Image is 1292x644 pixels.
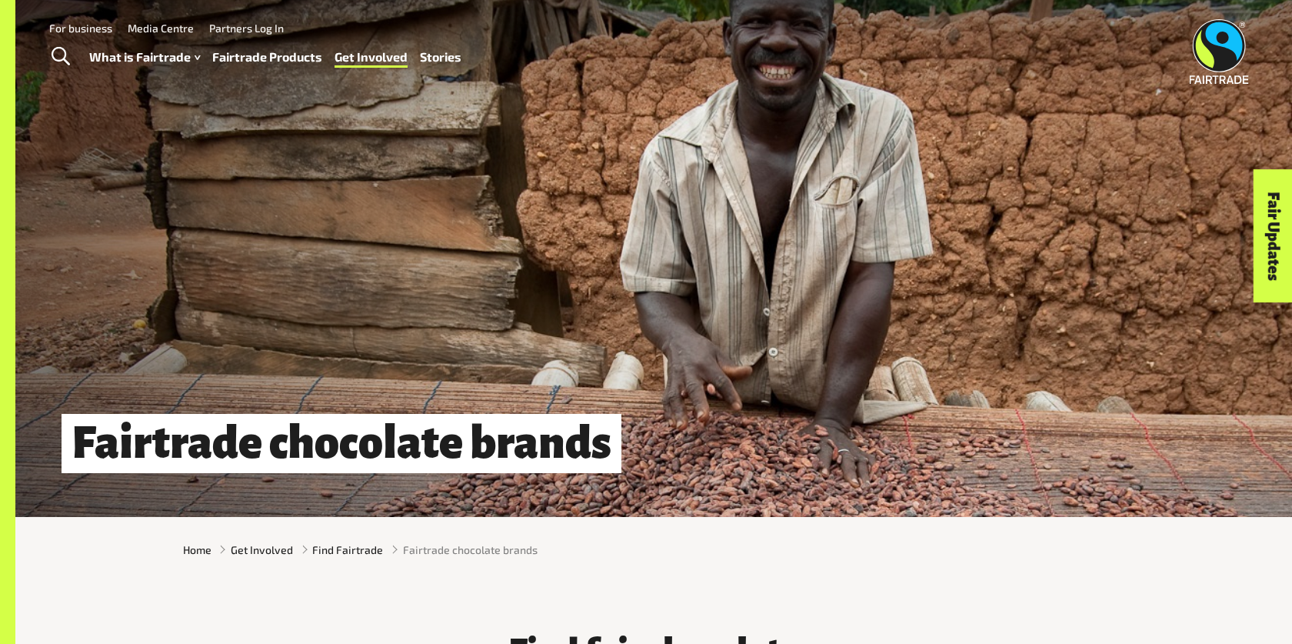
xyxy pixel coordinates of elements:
[209,22,284,35] a: Partners Log In
[403,542,538,558] span: Fairtrade chocolate brands
[335,46,408,68] a: Get Involved
[128,22,194,35] a: Media Centre
[89,46,200,68] a: What is Fairtrade
[231,542,293,558] a: Get Involved
[62,414,621,473] h1: Fairtrade chocolate brands
[312,542,383,558] a: Find Fairtrade
[42,38,79,76] a: Toggle Search
[420,46,461,68] a: Stories
[183,542,211,558] a: Home
[212,46,322,68] a: Fairtrade Products
[49,22,112,35] a: For business
[1190,19,1249,84] img: Fairtrade Australia New Zealand logo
